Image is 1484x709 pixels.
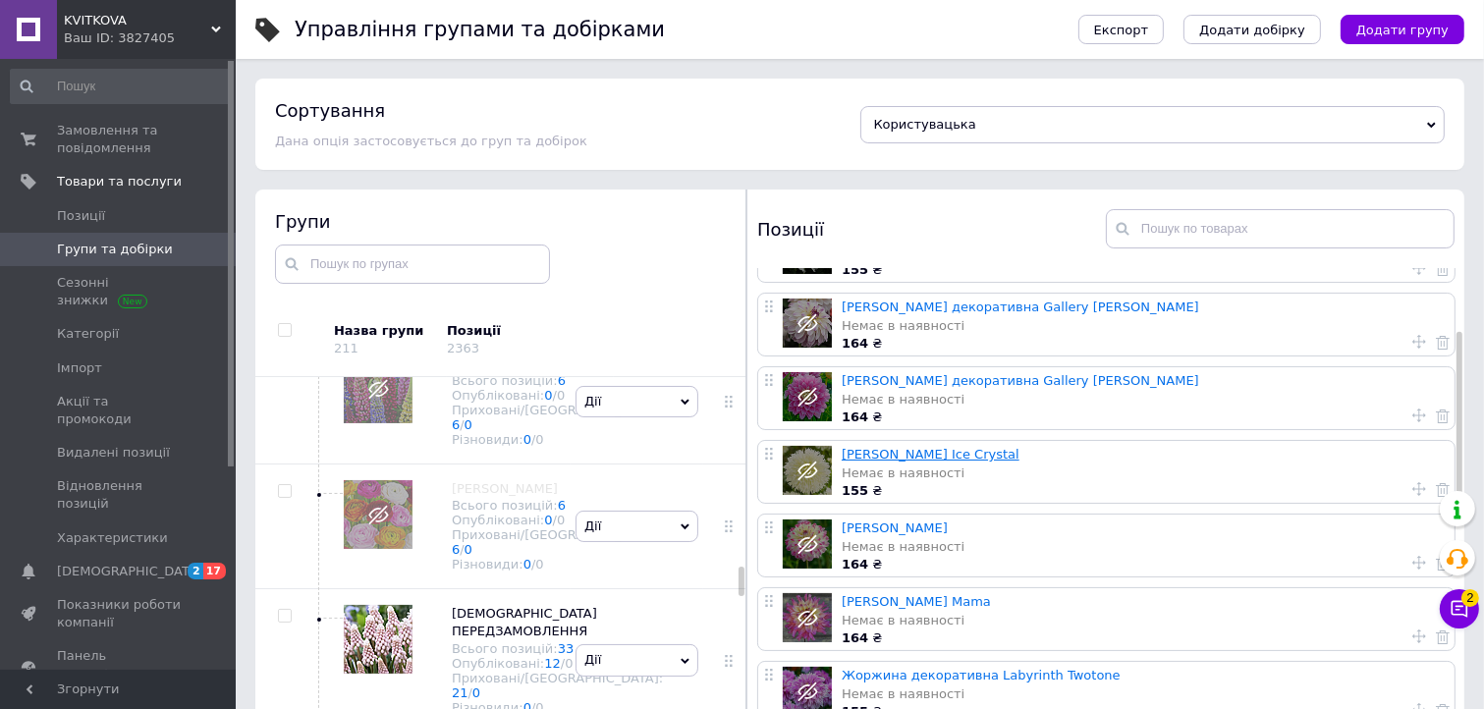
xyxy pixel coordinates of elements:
div: Різновиди: [452,557,663,572]
b: 155 [842,262,868,277]
span: 2 [188,563,203,579]
div: 0 [557,513,565,527]
span: / [531,432,544,447]
span: Дії [584,652,601,667]
b: 164 [842,630,868,645]
span: Видалені позиції [57,444,170,462]
span: Замовлення та повідомлення [57,122,182,157]
a: 12 [544,656,561,671]
img: Люпини у горщиках [344,354,412,423]
a: 0 [465,417,472,432]
span: Додати добірку [1199,23,1305,37]
div: 211 [334,341,358,355]
a: 0 [472,685,480,700]
div: Немає в наявності [842,685,1445,703]
span: Категорії [57,325,119,343]
span: Імпорт [57,359,102,377]
a: Видалити товар [1436,627,1450,645]
b: 155 [842,483,868,498]
div: Опубліковані: [452,656,663,671]
a: 0 [523,432,531,447]
div: ₴ [842,409,1445,426]
button: Додати добірку [1183,15,1321,44]
input: Пошук по групах [275,245,550,284]
button: Додати групу [1341,15,1464,44]
b: 164 [842,336,868,351]
a: 6 [452,542,460,557]
h4: Сортування [275,100,385,121]
a: Видалити товар [1436,554,1450,572]
input: Пошук [10,69,232,104]
div: ₴ [842,482,1445,500]
div: 0 [565,656,573,671]
a: 6 [558,498,566,513]
div: Опубліковані: [452,388,663,403]
h1: Управління групами та добірками [295,18,665,41]
a: 0 [544,513,552,527]
span: / [460,542,472,557]
button: Чат з покупцем2 [1440,589,1479,628]
span: Дії [584,394,601,409]
a: [PERSON_NAME] [842,520,948,535]
a: 0 [544,388,552,403]
span: Додати групу [1356,23,1449,37]
div: Позиції [447,322,614,340]
a: [PERSON_NAME] Ice Crystal [842,447,1019,462]
span: [PERSON_NAME] [452,481,558,496]
div: ₴ [842,335,1445,353]
span: 2 [1461,589,1479,607]
span: Товари та послуги [57,173,182,191]
a: Видалити товар [1436,333,1450,351]
a: 0 [465,542,472,557]
span: Показники роботи компанії [57,596,182,631]
span: Відновлення позицій [57,477,182,513]
a: [PERSON_NAME] декоративна Gallery [PERSON_NAME] [842,373,1199,388]
span: Експорт [1094,23,1149,37]
div: ₴ [842,629,1445,647]
a: 6 [558,373,566,388]
div: Ваш ID: 3827405 [64,29,236,47]
span: Групи та добірки [57,241,173,258]
a: Видалити товар [1436,407,1450,424]
a: 0 [523,557,531,572]
div: Приховані/[GEOGRAPHIC_DATA]: [452,671,663,700]
div: Немає в наявності [842,391,1445,409]
a: Видалити товар [1436,480,1450,498]
span: KVITKOVA [64,12,211,29]
span: Позиції [57,207,105,225]
span: Сезонні знижки [57,274,182,309]
span: Акції та промокоди [57,393,182,428]
a: Видалити товар [1436,259,1450,277]
div: Немає в наявності [842,612,1445,629]
span: / [553,513,566,527]
span: Користувацька [874,117,976,132]
div: Опубліковані: [452,513,663,527]
span: Дії [584,518,601,533]
div: Всього позицій: [452,373,663,388]
span: / [531,557,544,572]
img: Лютик [344,480,412,549]
a: 33 [558,641,575,656]
div: Позиції [757,209,1106,248]
span: [DEMOGRAPHIC_DATA] [57,563,202,580]
a: 6 [452,417,460,432]
div: 0 [535,432,543,447]
div: Приховані/[GEOGRAPHIC_DATA]: [452,527,663,557]
div: Немає в наявності [842,538,1445,556]
div: 2363 [447,341,479,355]
div: ₴ [842,556,1445,573]
span: 17 [203,563,226,579]
a: [PERSON_NAME] Mama [842,594,991,609]
span: / [460,417,472,432]
div: Назва групи [334,322,432,340]
span: Характеристики [57,529,168,547]
div: Приховані/[GEOGRAPHIC_DATA]: [452,403,663,432]
input: Пошук по товарах [1106,209,1455,248]
a: [PERSON_NAME] декоративна Gallery [PERSON_NAME] [842,300,1199,314]
div: Різновиди: [452,432,663,447]
span: / [468,685,481,700]
button: Експорт [1078,15,1165,44]
span: Дана опція застосовується до груп та добірок [275,134,587,148]
div: Групи [275,209,727,234]
div: Немає в наявності [842,464,1445,482]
